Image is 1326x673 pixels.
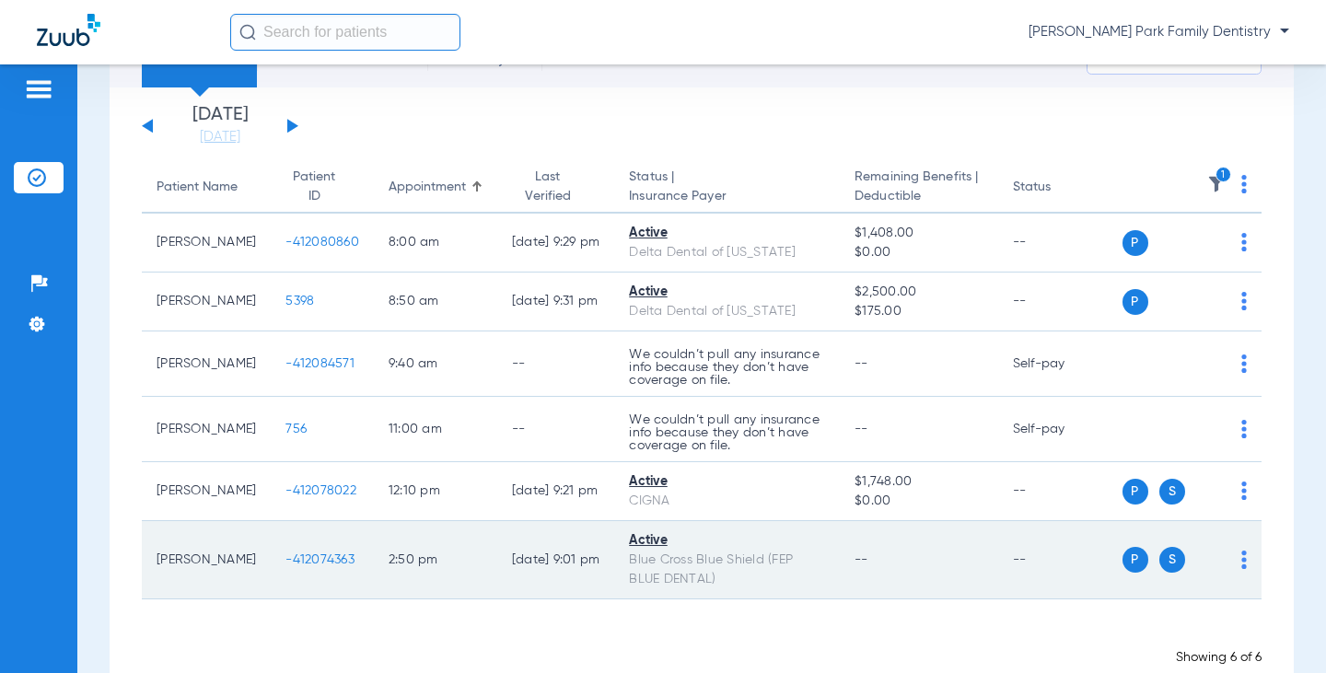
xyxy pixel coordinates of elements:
div: Blue Cross Blue Shield (FEP BLUE DENTAL) [629,551,825,589]
td: -- [497,397,615,462]
td: 12:10 PM [374,462,497,521]
div: Patient ID [285,168,343,206]
a: [DATE] [165,128,275,146]
span: -- [855,423,868,435]
div: Active [629,472,825,492]
img: hamburger-icon [24,78,53,100]
span: $2,500.00 [855,283,983,302]
td: [DATE] 9:29 PM [497,214,615,273]
div: Delta Dental of [US_STATE] [629,302,825,321]
span: P [1122,230,1148,256]
p: We couldn’t pull any insurance info because they don’t have coverage on file. [629,348,825,387]
img: group-dot-blue.svg [1241,233,1247,251]
div: Last Verified [512,168,600,206]
td: [PERSON_NAME] [142,397,271,462]
td: 8:00 AM [374,214,497,273]
span: Deductible [855,187,983,206]
td: [PERSON_NAME] [142,214,271,273]
div: Appointment [389,178,483,197]
span: -412080860 [285,236,359,249]
td: [PERSON_NAME] [142,521,271,599]
i: 1 [1215,167,1232,183]
img: group-dot-blue.svg [1241,354,1247,373]
img: filter.svg [1207,175,1226,193]
img: Search Icon [239,24,256,41]
td: 8:50 AM [374,273,497,331]
span: Insurance Payer [629,187,825,206]
span: -- [855,357,868,370]
div: Delta Dental of [US_STATE] [629,243,825,262]
td: 9:40 AM [374,331,497,397]
span: P [1122,479,1148,505]
img: group-dot-blue.svg [1241,175,1247,193]
span: Showing 6 of 6 [1176,651,1262,664]
td: -- [998,273,1122,331]
span: P [1122,547,1148,573]
td: -- [998,214,1122,273]
td: [PERSON_NAME] [142,462,271,521]
div: Patient Name [157,178,256,197]
span: -412084571 [285,357,355,370]
span: -- [855,553,868,566]
td: 2:50 PM [374,521,497,599]
span: 5398 [285,295,314,307]
img: group-dot-blue.svg [1241,420,1247,438]
li: [DATE] [165,106,275,146]
div: Active [629,531,825,551]
td: Self-pay [998,331,1122,397]
span: 756 [285,423,307,435]
td: 11:00 AM [374,397,497,462]
td: [PERSON_NAME] [142,273,271,331]
span: [PERSON_NAME] Park Family Dentistry [1029,23,1289,41]
td: [PERSON_NAME] [142,331,271,397]
div: Active [629,224,825,243]
img: Zuub Logo [37,14,100,46]
span: $0.00 [855,243,983,262]
span: -412074363 [285,553,355,566]
th: Status | [614,162,840,214]
div: Active [629,283,825,302]
td: [DATE] 9:21 PM [497,462,615,521]
span: $0.00 [855,492,983,511]
span: S [1159,479,1185,505]
div: Appointment [389,178,466,197]
span: $1,748.00 [855,472,983,492]
th: Remaining Benefits | [840,162,997,214]
span: P [1122,289,1148,315]
td: -- [998,521,1122,599]
div: Last Verified [512,168,584,206]
div: CIGNA [629,492,825,511]
td: [DATE] 9:01 PM [497,521,615,599]
span: $1,408.00 [855,224,983,243]
p: We couldn’t pull any insurance info because they don’t have coverage on file. [629,413,825,452]
td: -- [998,462,1122,521]
div: Patient ID [285,168,359,206]
span: S [1159,547,1185,573]
input: Search for patients [230,14,460,51]
span: -412078022 [285,484,356,497]
img: group-dot-blue.svg [1241,551,1247,569]
img: group-dot-blue.svg [1241,482,1247,500]
img: group-dot-blue.svg [1241,292,1247,310]
th: Status [998,162,1122,214]
td: Self-pay [998,397,1122,462]
td: [DATE] 9:31 PM [497,273,615,331]
span: $175.00 [855,302,983,321]
div: Patient Name [157,178,238,197]
td: -- [497,331,615,397]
